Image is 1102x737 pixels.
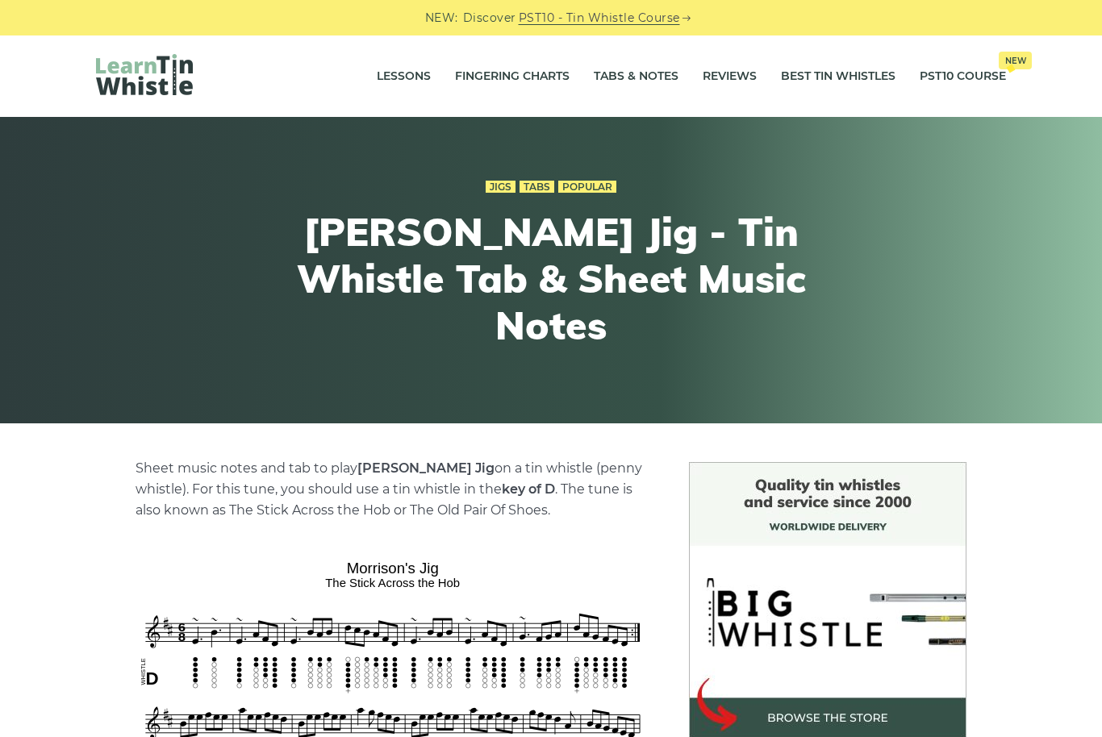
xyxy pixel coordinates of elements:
a: PST10 CourseNew [920,56,1006,97]
a: Reviews [703,56,757,97]
a: Popular [558,181,616,194]
span: New [999,52,1032,69]
img: LearnTinWhistle.com [96,54,193,95]
a: Best Tin Whistles [781,56,895,97]
a: Tabs & Notes [594,56,678,97]
strong: key of D [502,481,555,497]
h1: [PERSON_NAME] Jig - Tin Whistle Tab & Sheet Music Notes [254,209,848,348]
a: Fingering Charts [455,56,570,97]
p: Sheet music notes and tab to play on a tin whistle (penny whistle). For this tune, you should use... [136,458,650,521]
a: Lessons [377,56,431,97]
a: Tabs [520,181,554,194]
a: Jigs [486,181,516,194]
strong: [PERSON_NAME] Jig [357,460,495,476]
